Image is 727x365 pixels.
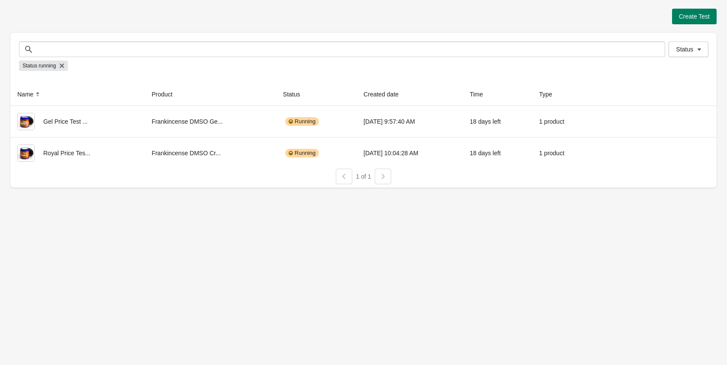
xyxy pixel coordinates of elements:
[676,46,693,53] span: Status
[9,330,36,356] iframe: chat widget
[466,86,495,102] button: Time
[669,42,708,57] button: Status
[363,144,456,162] div: [DATE] 10:04:28 AM
[151,144,269,162] div: Frankincense DMSO Cr...
[536,86,564,102] button: Type
[148,86,184,102] button: Product
[470,113,525,130] div: 18 days left
[43,150,90,157] span: Royal Price Tes...
[280,86,312,102] button: Status
[43,118,87,125] span: Gel Price Test ...
[539,113,586,130] div: 1 product
[285,149,319,157] div: Running
[539,144,586,162] div: 1 product
[672,9,717,24] button: Create Test
[14,86,45,102] button: Name
[356,173,371,180] span: 1 of 1
[23,61,56,71] span: Status running
[679,13,710,20] span: Create Test
[285,117,319,126] div: Running
[151,113,269,130] div: Frankincense DMSO Ge...
[363,113,456,130] div: [DATE] 9:57:40 AM
[360,86,411,102] button: Created date
[470,144,525,162] div: 18 days left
